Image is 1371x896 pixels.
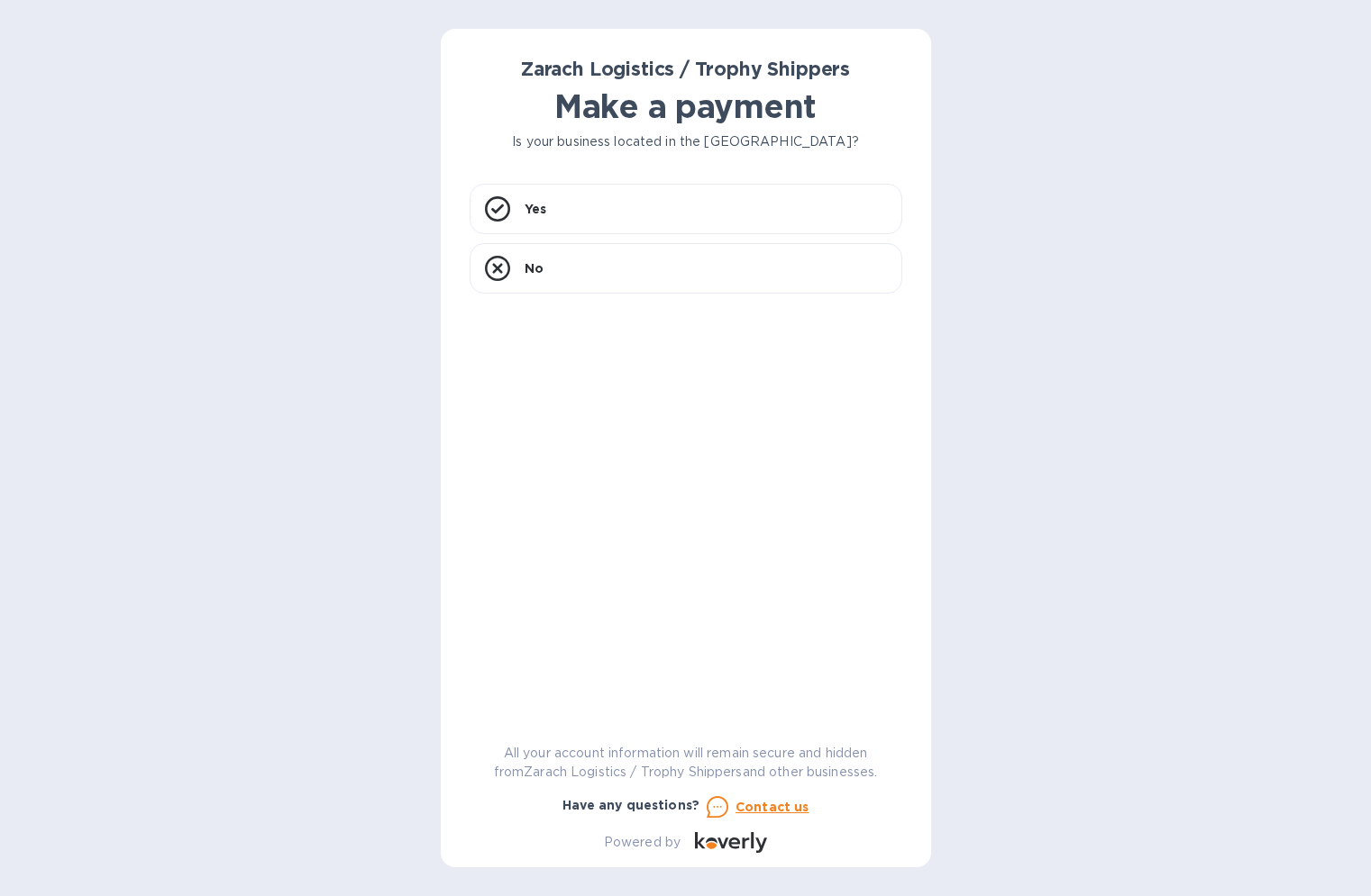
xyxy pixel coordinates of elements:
[470,744,902,782] p: All your account information will remain secure and hidden from Zarach Logistics / Trophy Shipper...
[736,800,809,814] u: Contact us
[525,259,544,277] p: No
[470,87,902,125] h1: Make a payment
[525,200,546,218] p: Yes
[562,798,700,812] b: Have any questions?
[470,132,902,151] p: Is your business located in the [GEOGRAPHIC_DATA]?
[521,58,850,80] b: Zarach Logistics / Trophy Shippers
[604,833,681,852] p: Powered by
